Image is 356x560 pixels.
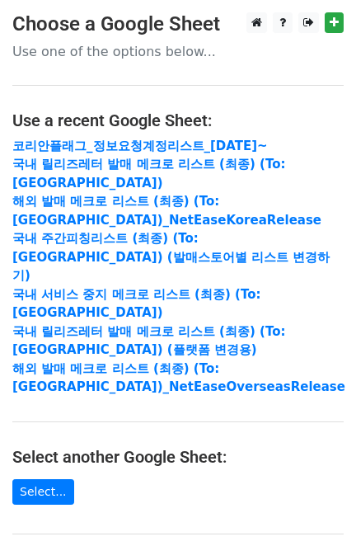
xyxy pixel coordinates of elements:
[12,43,344,60] p: Use one of the options below...
[12,139,268,153] a: 코리안플래그_정보요청계정리스트_[DATE]~
[12,479,74,505] a: Select...
[12,12,344,36] h3: Choose a Google Sheet
[12,324,285,358] a: 국내 릴리즈레터 발매 메크로 리스트 (최종) (To:[GEOGRAPHIC_DATA]) (플랫폼 변경용)
[12,157,285,191] a: 국내 릴리즈레터 발매 메크로 리스트 (최종) (To:[GEOGRAPHIC_DATA])
[12,231,330,283] a: 국내 주간피칭리스트 (최종) (To:[GEOGRAPHIC_DATA]) (발매스토어별 리스트 변경하기)
[12,111,344,130] h4: Use a recent Google Sheet:
[12,447,344,467] h4: Select another Google Sheet:
[12,361,345,395] a: 해외 발매 메크로 리스트 (최종) (To: [GEOGRAPHIC_DATA])_NetEaseOverseasRelease
[12,287,260,321] a: 국내 서비스 중지 메크로 리스트 (최종) (To:[GEOGRAPHIC_DATA])
[12,194,321,228] a: 해외 발매 메크로 리스트 (최종) (To: [GEOGRAPHIC_DATA])_NetEaseKoreaRelease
